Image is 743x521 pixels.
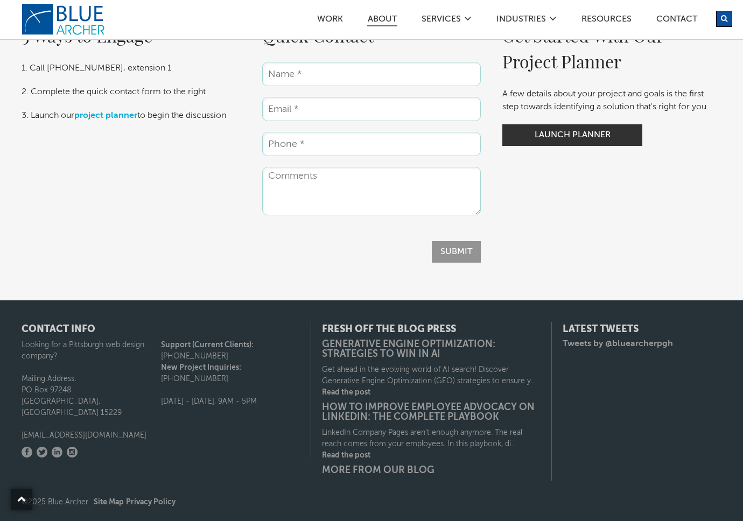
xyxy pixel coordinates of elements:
[37,447,47,457] a: Twitter
[161,340,300,362] p: [PHONE_NUMBER]
[502,88,721,114] p: A few details about your project and goals is the first step towards identifying a solution that'...
[317,15,344,26] a: Work
[262,132,481,156] input: Phone *
[22,374,161,419] p: Mailing Address: PO Box 97248 [GEOGRAPHIC_DATA], [GEOGRAPHIC_DATA] 15229
[126,498,176,506] a: Privacy Policy
[502,23,721,74] h2: Get Started With Our Project Planner
[367,15,397,26] a: ABOUT
[322,387,541,398] a: Read the post
[322,466,541,475] a: More from our blog
[421,15,461,26] a: SERVICES
[496,15,546,26] a: Industries
[563,340,673,348] a: Tweets by @bluearcherpgh
[262,97,481,121] input: Email *
[563,325,721,334] h4: Latest Tweets
[22,430,161,441] p: [EMAIL_ADDRESS][DOMAIN_NAME]
[22,3,108,36] a: logo
[94,498,124,506] a: Site Map
[161,341,254,349] strong: Support (Current Clients):
[161,396,300,407] p: [DATE] - [DATE], 9AM - 5PM
[52,447,62,457] a: LinkedIn
[322,325,541,334] h4: Fresh Off the Blog Press
[502,124,642,146] a: Launch Planner
[161,362,300,385] p: [PHONE_NUMBER]
[581,15,632,26] a: Resources
[22,325,300,334] h4: CONTACT INFO
[322,340,541,359] a: Generative Engine Optimization: Strategies to Win in AI
[322,427,541,450] p: LinkedIn Company Pages aren’t enough anymore. The real reach comes from your employees. In this p...
[432,241,481,263] input: Submit
[67,447,78,457] a: Instagram
[22,86,241,98] p: 2. Complete the quick contact form to the right
[161,364,241,371] strong: New Project Inquiries:
[22,447,32,457] a: Facebook
[22,340,161,362] p: Looking for a Pittsburgh web design company?
[22,109,241,122] p: 3. Launch our to begin the discussion
[262,62,481,86] input: Name *
[74,111,137,120] a: project planner
[322,403,541,422] a: How to Improve Employee Advocacy on LinkedIn: The Complete Playbook
[322,364,541,387] p: Get ahead in the evolving world of AI search! Discover Generative Engine Optimization (GEO) strat...
[656,15,698,26] a: Contact
[22,62,241,75] p: 1. Call [PHONE_NUMBER], extension 1
[322,450,541,461] a: Read the post
[22,498,176,506] span: ©2025 Blue Archer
